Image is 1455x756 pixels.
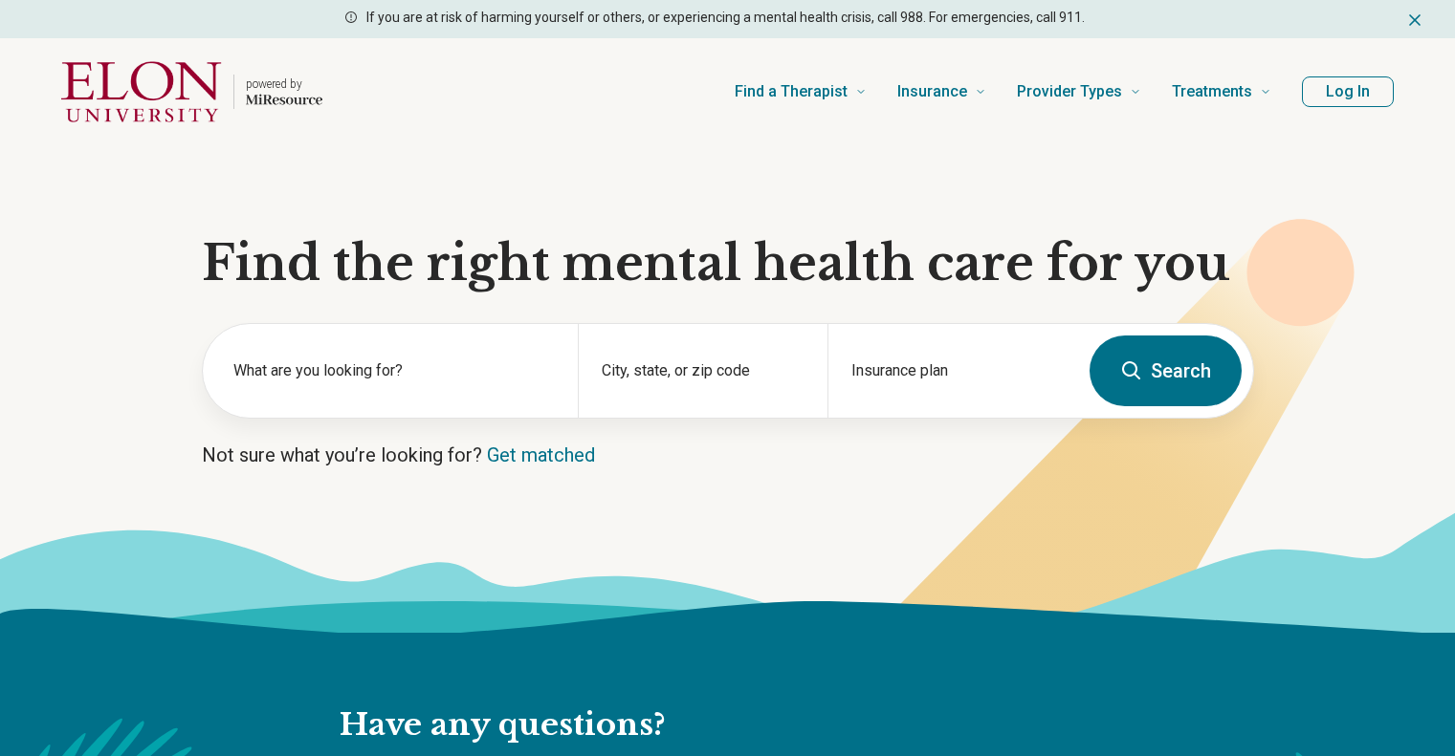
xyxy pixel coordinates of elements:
[202,442,1254,468] p: Not sure what you’re looking for?
[246,76,322,92] p: powered by
[1017,54,1141,130] a: Provider Types
[1302,76,1394,107] button: Log In
[340,705,1069,745] h2: Have any questions?
[897,78,967,105] span: Insurance
[1172,78,1252,105] span: Treatments
[61,61,322,122] a: Home page
[735,54,867,130] a: Find a Therapist
[1090,335,1242,406] button: Search
[1405,8,1424,31] button: Dismiss
[735,78,848,105] span: Find a Therapist
[897,54,986,130] a: Insurance
[366,8,1085,28] p: If you are at risk of harming yourself or others, or experiencing a mental health crisis, call 98...
[1172,54,1271,130] a: Treatments
[233,359,555,382] label: What are you looking for?
[202,235,1254,292] h1: Find the right mental health care for you
[1017,78,1122,105] span: Provider Types
[487,443,595,466] a: Get matched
